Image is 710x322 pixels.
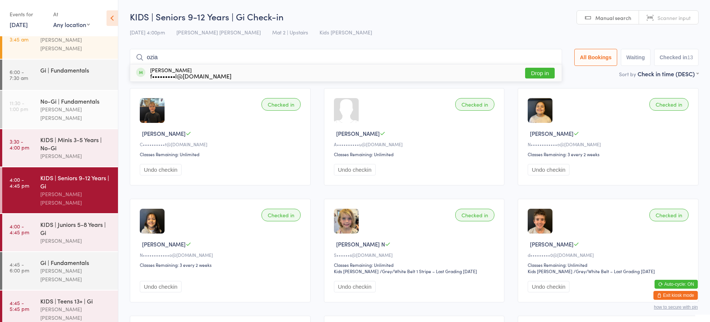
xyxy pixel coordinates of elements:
div: f•••••••••l@[DOMAIN_NAME] [150,73,231,79]
time: 11:30 - 1:00 pm [10,100,28,112]
button: Undo checkin [334,281,376,292]
time: 2:30 - 3:45 am [10,30,28,42]
button: Drop in [525,68,555,78]
span: Mat 2 | Upstairs [272,28,308,36]
label: Sort by [619,70,636,78]
button: Waiting [621,49,650,66]
button: Undo checkin [140,164,182,175]
button: how to secure with pin [654,305,698,310]
div: d•••••••••0@[DOMAIN_NAME] [528,252,691,258]
span: [PERSON_NAME] N [336,240,385,248]
div: [PERSON_NAME] [PERSON_NAME] [40,305,112,322]
span: / Grey/White Belt 1 Stripe – Last Grading [DATE] [380,268,477,274]
div: Kids [PERSON_NAME] [528,268,572,274]
div: Classes Remaining: 3 every 2 weeks [140,262,303,268]
span: Manual search [595,14,631,21]
div: Check in time (DESC) [638,70,699,78]
button: All Bookings [574,49,617,66]
div: KIDS | Minis 3-5 Years | No-Gi [40,135,112,152]
div: Classes Remaining: Unlimited [334,151,497,157]
a: 4:45 -6:00 pmGi | Fundamentals[PERSON_NAME] [PERSON_NAME] [2,252,118,290]
div: Checked in [455,98,494,111]
time: 4:00 - 4:45 pm [10,223,29,235]
div: [PERSON_NAME] [PERSON_NAME] [40,190,112,207]
span: [PERSON_NAME] [PERSON_NAME] [176,28,261,36]
div: Checked in [261,209,301,221]
button: Auto-cycle: ON [655,280,698,289]
h2: KIDS | Seniors 9-12 Years | Gi Check-in [130,10,699,23]
a: 4:00 -4:45 pmKIDS | Juniors 5-8 Years | Gi[PERSON_NAME] [2,214,118,251]
div: Classes Remaining: Unlimited [528,262,691,268]
div: [PERSON_NAME] [40,152,112,160]
span: [DATE] 4:00pm [130,28,165,36]
time: 4:45 - 6:00 pm [10,261,29,273]
div: [PERSON_NAME] [PERSON_NAME] [40,36,112,53]
a: 2:30 -3:45 amYWAM Group[PERSON_NAME] [PERSON_NAME] [2,21,118,59]
a: 3:30 -4:00 pmKIDS | Minis 3-5 Years | No-Gi[PERSON_NAME] [2,129,118,167]
div: Events for [10,8,46,20]
div: [PERSON_NAME] [40,237,112,245]
a: 4:00 -4:45 pmKIDS | Seniors 9-12 Years | Gi[PERSON_NAME] [PERSON_NAME] [2,167,118,213]
button: Undo checkin [140,281,182,292]
button: Undo checkin [528,164,569,175]
a: 6:00 -7:30 amGi | Fundamentals [2,60,118,90]
div: At [53,8,90,20]
span: [PERSON_NAME] [142,240,186,248]
a: [DATE] [10,20,28,28]
button: Checked in13 [654,49,699,66]
div: [PERSON_NAME] [PERSON_NAME] [40,105,112,122]
img: image1712129731.png [334,209,359,234]
div: C••••••••••t@[DOMAIN_NAME] [140,141,303,147]
div: Gi | Fundamentals [40,66,112,74]
span: [PERSON_NAME] [336,130,380,137]
button: Exit kiosk mode [653,291,698,300]
time: 3:30 - 4:00 pm [10,138,29,150]
div: Checked in [455,209,494,221]
div: N••••••••••••o@[DOMAIN_NAME] [528,141,691,147]
span: [PERSON_NAME] [530,240,574,248]
button: Undo checkin [528,281,569,292]
div: A••••••••••u@[DOMAIN_NAME] [334,141,497,147]
time: 4:00 - 4:45 pm [10,177,29,188]
div: S••••••s@[DOMAIN_NAME] [334,252,497,258]
span: Kids [PERSON_NAME] [319,28,372,36]
div: KIDS | Teens 13+ | Gi [40,297,112,305]
a: 11:30 -1:00 pmNo-Gi | Fundamentals[PERSON_NAME] [PERSON_NAME] [2,91,118,128]
div: Classes Remaining: Unlimited [334,262,497,268]
time: 6:00 - 7:30 am [10,69,28,81]
div: N••••••••••••o@[DOMAIN_NAME] [140,252,303,258]
div: 13 [687,54,693,60]
div: Kids [PERSON_NAME] [334,268,379,274]
span: Scanner input [657,14,691,21]
button: Undo checkin [334,164,376,175]
div: Checked in [261,98,301,111]
span: / Grey/White Belt – Last Grading [DATE] [574,268,655,274]
div: [PERSON_NAME] [PERSON_NAME] [40,266,112,284]
img: image1749535031.png [140,209,165,234]
div: Any location [53,20,90,28]
span: [PERSON_NAME] [142,130,186,137]
input: Search [130,49,562,66]
img: image1743490962.png [140,98,165,123]
div: Classes Remaining: 3 every 2 weeks [528,151,691,157]
div: KIDS | Seniors 9-12 Years | Gi [40,174,112,190]
time: 4:45 - 5:45 pm [10,300,29,312]
img: image1726475853.png [528,209,552,234]
div: Gi | Fundamentals [40,258,112,266]
div: KIDS | Juniors 5-8 Years | Gi [40,220,112,237]
div: [PERSON_NAME] [150,67,231,79]
div: Checked in [649,98,689,111]
span: [PERSON_NAME] [530,130,574,137]
div: Classes Remaining: Unlimited [140,151,303,157]
div: No-Gi | Fundamentals [40,97,112,105]
img: image1749535007.png [528,98,552,123]
div: Checked in [649,209,689,221]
